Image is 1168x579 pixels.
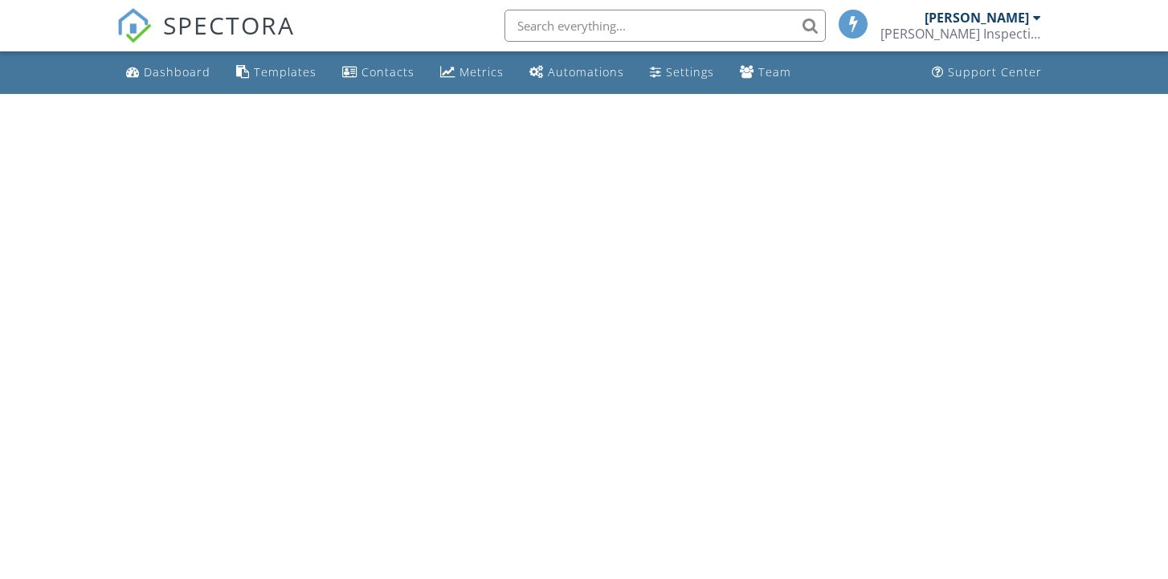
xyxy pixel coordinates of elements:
[880,26,1041,42] div: Crawford Inspection Services
[361,64,415,80] div: Contacts
[254,64,317,80] div: Templates
[758,64,791,80] div: Team
[643,58,721,88] a: Settings
[948,64,1042,80] div: Support Center
[504,10,826,42] input: Search everything...
[336,58,421,88] a: Contacts
[925,58,1048,88] a: Support Center
[116,8,152,43] img: The Best Home Inspection Software - Spectora
[523,58,631,88] a: Automations (Basic)
[459,64,504,80] div: Metrics
[434,58,510,88] a: Metrics
[116,22,295,55] a: SPECTORA
[144,64,210,80] div: Dashboard
[163,8,295,42] span: SPECTORA
[666,64,714,80] div: Settings
[230,58,323,88] a: Templates
[925,10,1029,26] div: [PERSON_NAME]
[548,64,624,80] div: Automations
[733,58,798,88] a: Team
[120,58,217,88] a: Dashboard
